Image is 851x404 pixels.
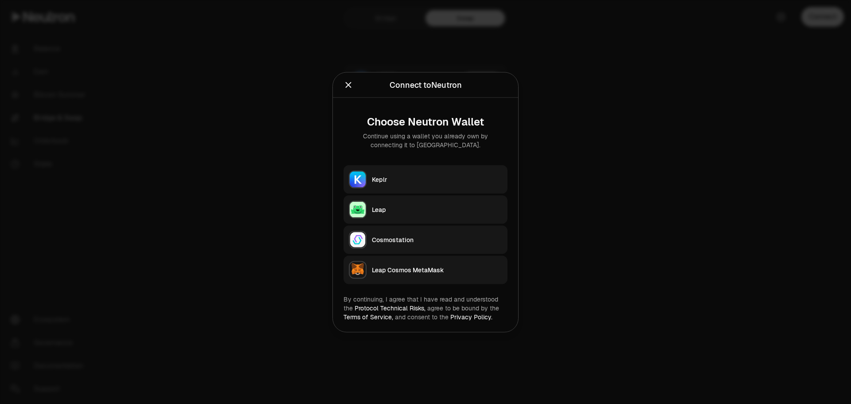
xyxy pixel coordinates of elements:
a: Terms of Service, [344,313,393,321]
div: Connect to Neutron [390,78,462,91]
div: Choose Neutron Wallet [351,115,500,128]
a: Privacy Policy. [450,313,492,321]
img: Leap [350,201,366,217]
button: Close [344,78,353,91]
button: Leap Cosmos MetaMaskLeap Cosmos MetaMask [344,255,507,284]
img: Leap Cosmos MetaMask [350,262,366,278]
a: Protocol Technical Risks, [355,304,425,312]
div: By continuing, I agree that I have read and understood the agree to be bound by the and consent t... [344,294,507,321]
div: Keplr [372,175,502,184]
button: LeapLeap [344,195,507,224]
div: Leap Cosmos MetaMask [372,265,502,274]
img: Keplr [350,171,366,187]
div: Leap [372,205,502,214]
img: Cosmostation [350,231,366,247]
div: Cosmostation [372,235,502,244]
button: KeplrKeplr [344,165,507,193]
button: CosmostationCosmostation [344,225,507,254]
div: Continue using a wallet you already own by connecting it to [GEOGRAPHIC_DATA]. [351,131,500,149]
